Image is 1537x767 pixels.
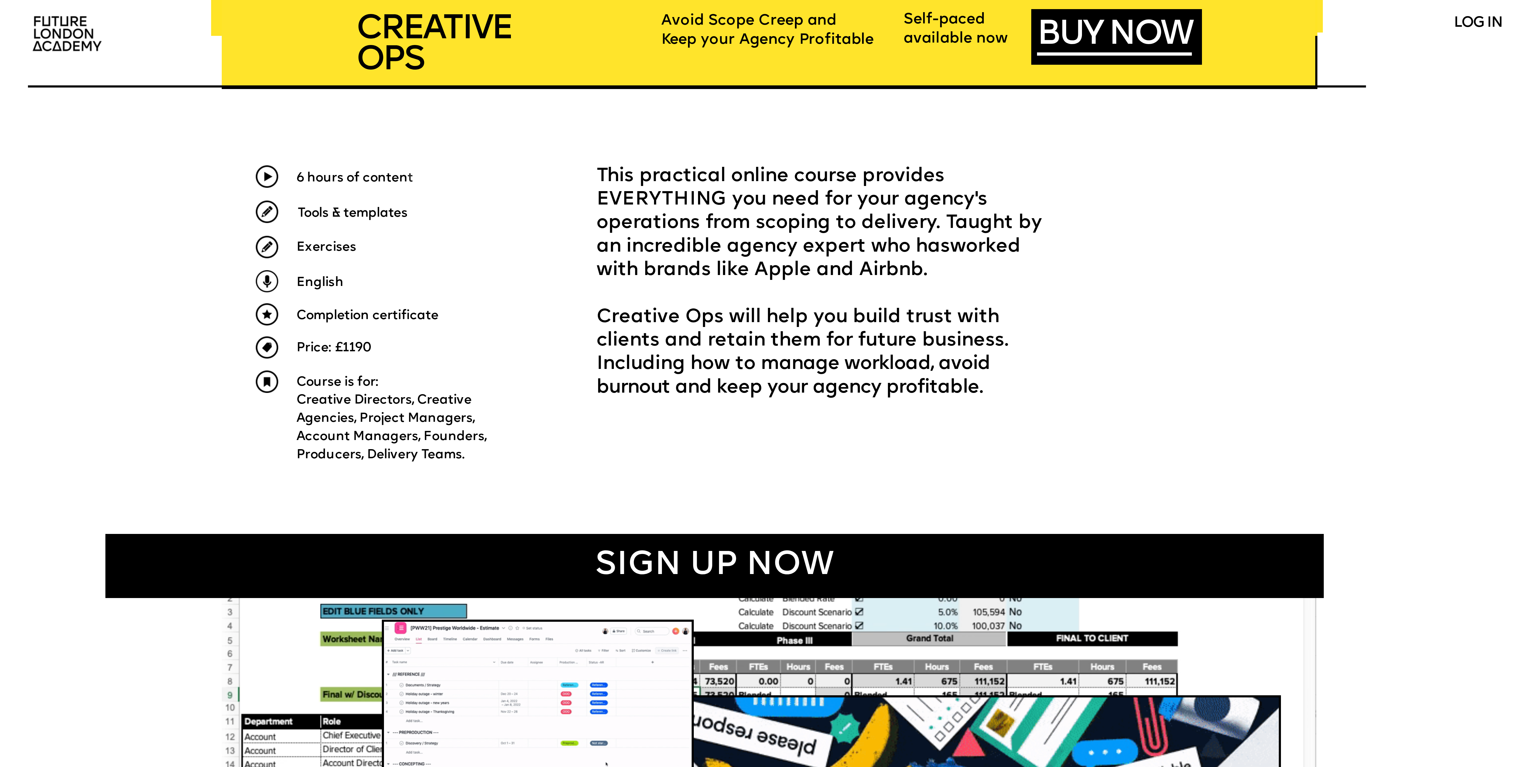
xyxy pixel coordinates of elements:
span: Tools & templates [298,207,408,220]
span: Price: £1190 [296,342,371,354]
span: CREATIVE OPS [356,13,512,78]
span: Keep your Agency Profitable [661,33,874,47]
span: available now [904,32,1008,46]
img: upload-46f30c54-4dc4-4b6f-83d2-a1dbf5baa745.png [256,236,278,258]
img: upload-46f30c54-4dc4-4b6f-83d2-a1dbf5baa745.png [256,201,278,223]
img: upload-a750bc6f-f52f-43b6-9728-8737ad81f8c1.png [256,370,278,393]
span: Creative Directors, Creative Agencies, Project Managers, Account Managers, Founders, Producers, D... [296,394,490,461]
span: This practical online course provides EVERYTHING you need for your agency's operations from scopi... [597,167,1047,279]
img: upload-2f72e7a8-3806-41e8-b55b-d754ac055a4a.png [27,10,111,60]
span: English [296,277,344,289]
img: upload-60f0cde6-1fc7-443c-af28-15e41498aeec.png [256,165,278,188]
img: upload-9eb2eadd-7bf9-4b2b-b585-6dd8b9275b41.png [256,270,278,293]
span: worked with brands like Apple and Airbnb. [597,238,1026,279]
a: BUY NOW [1037,18,1191,56]
img: upload-23374000-b70b-46d9-a071-d267d891162d.png [256,336,278,359]
p: t [296,167,540,190]
span: Self-paced [904,13,985,27]
span: Completion certificate [296,310,439,322]
span: 6 hours of conten [296,172,408,184]
img: upload-d48f716b-e876-41cd-bec0-479d4f1408e9.png [256,303,278,326]
span: Creative Ops will help you build trust with clients and retain them for future business. Includin... [597,308,1014,397]
span: Course is for: [296,376,379,389]
span: anage workload, avoid burnout and keep your agency profitable. [597,355,995,397]
span: Exercises [296,241,356,254]
span: Avoid Scope Creep and [661,14,837,28]
a: LOG IN [1454,16,1502,30]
